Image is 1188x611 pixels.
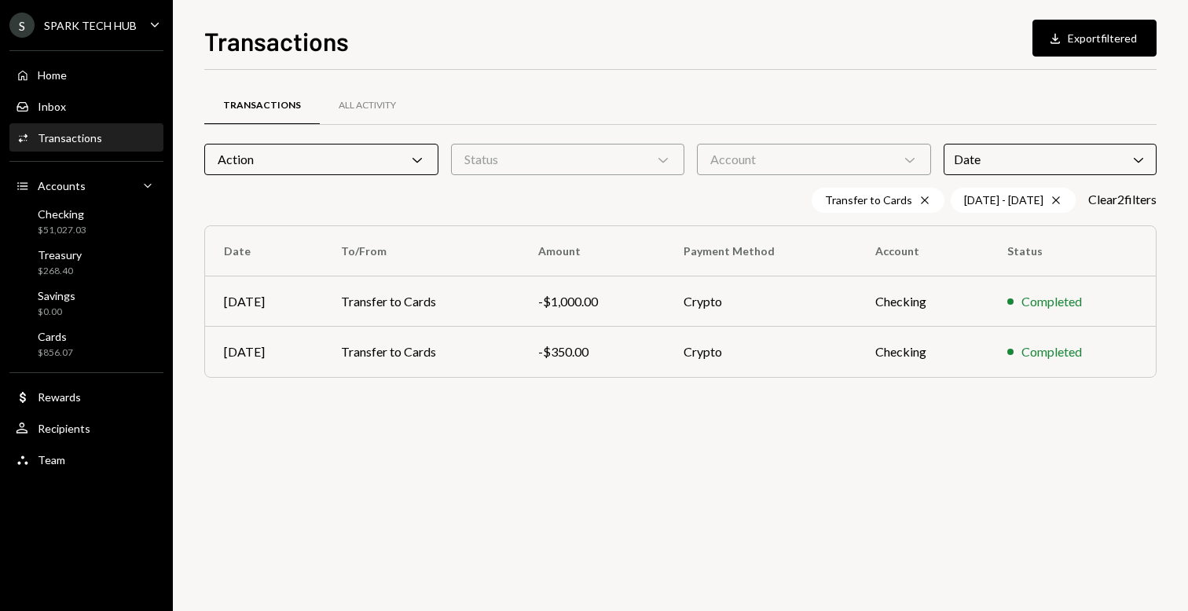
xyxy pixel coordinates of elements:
div: Recipients [38,422,90,435]
a: Checking$51,027.03 [9,203,163,240]
th: Payment Method [665,226,856,276]
div: Inbox [38,100,66,113]
div: $856.07 [38,346,73,360]
div: Rewards [38,390,81,404]
div: Team [38,453,65,466]
div: Transfer to Cards [812,188,944,213]
div: Account [697,144,931,175]
div: Transactions [223,99,301,112]
a: Cards$856.07 [9,325,163,363]
div: SPARK TECH HUB [44,19,137,32]
a: Home [9,60,163,89]
a: Treasury$268.40 [9,243,163,281]
td: Transfer to Cards [322,327,520,377]
div: S [9,13,35,38]
div: Completed [1021,292,1082,311]
div: [DATE] [224,342,303,361]
div: Date [944,144,1157,175]
div: Checking [38,207,86,221]
td: Transfer to Cards [322,276,520,327]
div: -$350.00 [538,342,646,361]
th: Status [988,226,1156,276]
div: All Activity [339,99,396,112]
td: Crypto [665,276,856,327]
a: Inbox [9,92,163,120]
a: Team [9,445,163,474]
div: Accounts [38,179,86,192]
div: Home [38,68,67,82]
th: Account [856,226,988,276]
th: Amount [519,226,665,276]
div: $268.40 [38,265,82,278]
a: Transactions [204,86,320,126]
div: Status [451,144,685,175]
a: Accounts [9,171,163,199]
a: Recipients [9,414,163,442]
div: Cards [38,330,73,343]
h1: Transactions [204,25,349,57]
th: Date [205,226,322,276]
div: [DATE] [224,292,303,311]
div: Treasury [38,248,82,262]
div: $0.00 [38,305,75,319]
a: Transactions [9,123,163,152]
td: Checking [856,276,988,327]
td: Checking [856,327,988,377]
div: $51,027.03 [38,224,86,237]
button: Clear2filters [1088,192,1157,208]
div: [DATE] - [DATE] [951,188,1076,213]
td: Crypto [665,327,856,377]
a: All Activity [320,86,415,126]
div: Savings [38,289,75,302]
button: Exportfiltered [1032,20,1157,57]
th: To/From [322,226,520,276]
a: Rewards [9,382,163,411]
a: Savings$0.00 [9,284,163,322]
div: -$1,000.00 [538,292,646,311]
div: Completed [1021,342,1082,361]
div: Transactions [38,131,102,145]
div: Action [204,144,438,175]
